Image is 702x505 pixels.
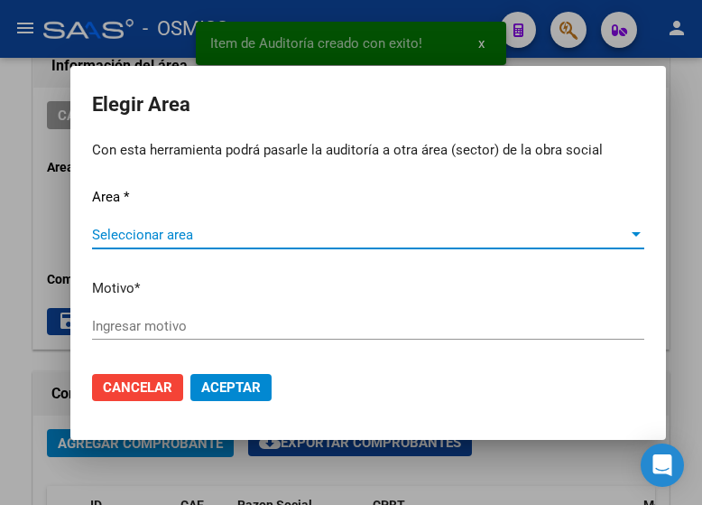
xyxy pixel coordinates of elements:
p: Area * [92,187,644,208]
span: Cancelar [103,379,172,396]
div: Open Intercom Messenger [641,444,684,487]
p: Con esta herramienta podrá pasarle la auditoría a otra área (sector) de la obra social [92,140,644,161]
button: Aceptar [190,374,272,401]
button: Cancelar [92,374,183,401]
h2: Elegir Area [92,88,644,122]
span: Aceptar [201,379,261,396]
span: Seleccionar area [92,227,628,243]
p: Motivo [92,278,644,299]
